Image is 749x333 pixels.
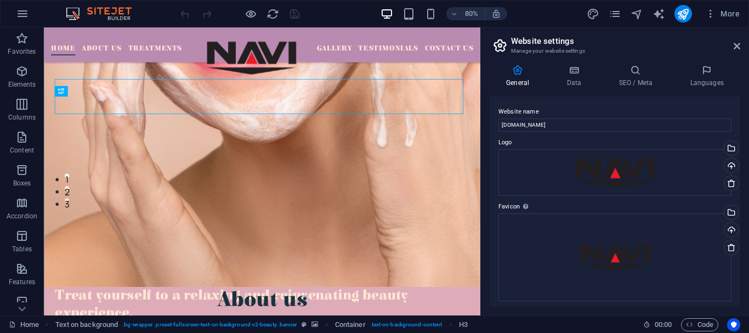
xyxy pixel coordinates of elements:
[609,8,621,20] i: Pages (Ctrl+Alt+S)
[8,113,36,122] p: Columns
[652,7,666,20] button: text_generator
[370,318,442,331] span: . text-on-background-content
[701,5,744,22] button: More
[498,136,731,149] label: Logo
[631,7,644,20] button: navigator
[662,320,664,329] span: :
[655,318,672,331] span: 00 00
[674,5,692,22] button: publish
[498,213,731,301] div: navi-best-beauty-cosmatics-in-pakistan-RcJgMDJYssYX-AyOO29cmQ-Okex6k3Cw-GPw1goK27-RQ.png
[335,318,366,331] span: Click to select. Double-click to edit
[10,146,34,155] p: Content
[8,47,36,56] p: Favorites
[266,7,279,20] button: reload
[631,8,643,20] i: Navigator
[550,65,602,88] h4: Data
[266,8,279,20] i: Reload page
[244,7,257,20] button: Click here to leave preview mode and continue editing
[587,8,599,20] i: Design (Ctrl+Alt+Y)
[602,65,673,88] h4: SEO / Meta
[587,7,600,20] button: design
[609,7,622,20] button: pages
[9,278,35,286] p: Features
[491,9,501,19] i: On resize automatically adjust zoom level to fit chosen device.
[498,149,731,196] div: navi-best-beauty-cosmatics-in-pakistan-website-main-logo-1W2Mu528EtSkbKXGmTVlxQ.png
[8,80,36,89] p: Elements
[12,245,32,253] p: Tables
[311,321,318,328] i: This element contains a background
[490,65,550,88] h4: General
[498,118,731,132] input: Name...
[55,318,118,331] span: Click to select. Double-click to edit
[652,8,665,20] i: AI Writer
[498,105,731,118] label: Website name
[63,7,145,20] img: Editor Logo
[446,7,485,20] button: 80%
[673,65,740,88] h4: Languages
[705,8,740,19] span: More
[681,318,718,331] button: Code
[55,318,468,331] nav: breadcrumb
[677,8,689,20] i: Publish
[13,179,31,188] p: Boxes
[302,321,307,328] i: This element is a customizable preset
[122,318,297,331] span: . bg-wrapper .preset-fullscreen-text-on-background-v2-beauty .banner
[727,318,740,331] button: Usercentrics
[511,36,740,46] h2: Website settings
[9,318,39,331] a: Click to cancel selection. Double-click to open Pages
[643,318,672,331] h6: Session time
[7,212,37,221] p: Accordion
[459,318,468,331] span: Click to select. Double-click to edit
[511,46,718,56] h3: Manage your website settings
[463,7,480,20] h6: 80%
[498,200,731,213] label: Favicon
[686,318,713,331] span: Code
